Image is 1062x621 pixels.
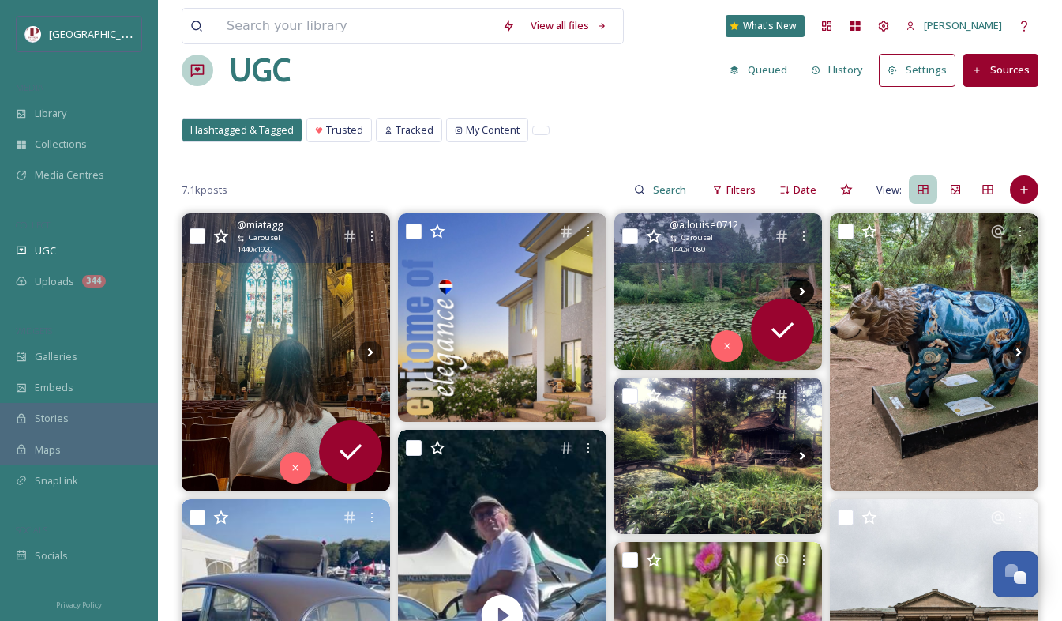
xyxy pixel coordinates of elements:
[35,106,66,121] span: Library
[963,54,1038,86] button: Sources
[726,183,756,198] span: Filters
[56,600,102,610] span: Privacy Policy
[16,81,43,93] span: MEDIA
[614,378,823,534] img: #tattonpark #tattonparkgardens
[56,594,102,613] a: Privacy Policy
[879,54,963,86] a: Settings
[876,183,902,198] span: View:
[803,55,872,85] button: History
[803,55,880,85] a: History
[645,174,696,205] input: Search
[879,54,955,86] button: Settings
[523,10,615,41] a: View all files
[35,137,87,152] span: Collections
[614,213,823,370] img: Japanese garden #tattonpark #gardens #Japanesegardens #dayout #summerholidays #trees
[229,47,291,94] a: UGC
[326,122,363,137] span: Trusted
[219,9,494,43] input: Search your library
[237,217,283,232] span: @ miatagg
[16,219,50,231] span: COLLECT
[35,411,69,426] span: Stories
[722,55,803,85] a: Queued
[670,217,738,232] span: @ a.louise0712
[35,548,68,563] span: Socials
[398,213,606,422] img: ✨✨Luxury has a new address – 📍51 Atherton Crescent Step inside and experience a residence where s...
[898,10,1010,41] a: [PERSON_NAME]
[35,380,73,395] span: Embeds
[670,244,705,255] span: 1440 x 1080
[35,243,56,258] span: UGC
[35,167,104,183] span: Media Centres
[466,122,520,137] span: My Content
[35,349,77,364] span: Galleries
[49,26,149,41] span: [GEOGRAPHIC_DATA]
[190,122,294,137] span: Hashtagged & Tagged
[396,122,433,137] span: Tracked
[924,18,1002,32] span: [PERSON_NAME]
[182,183,227,198] span: 7.1k posts
[993,551,1038,597] button: Open Chat
[16,524,47,536] span: SOCIALS
[681,232,713,243] span: Carousel
[35,274,74,289] span: Uploads
[830,213,1038,491] img: We had a lovely walk around Tatton park gardens today. Have you seen these beautiful bears yet? I...
[722,55,795,85] button: Queued
[249,232,280,243] span: Carousel
[82,275,106,288] div: 344
[25,26,41,42] img: download%20(5).png
[794,183,816,198] span: Date
[35,442,61,457] span: Maps
[182,213,390,491] img: July 2025 Had my sweet, yet impressive, nephew Elias with me for the month. We went to see friend...
[16,325,52,337] span: WIDGETS
[726,15,805,37] a: What's New
[237,244,272,255] span: 1440 x 1920
[35,473,78,488] span: SnapLink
